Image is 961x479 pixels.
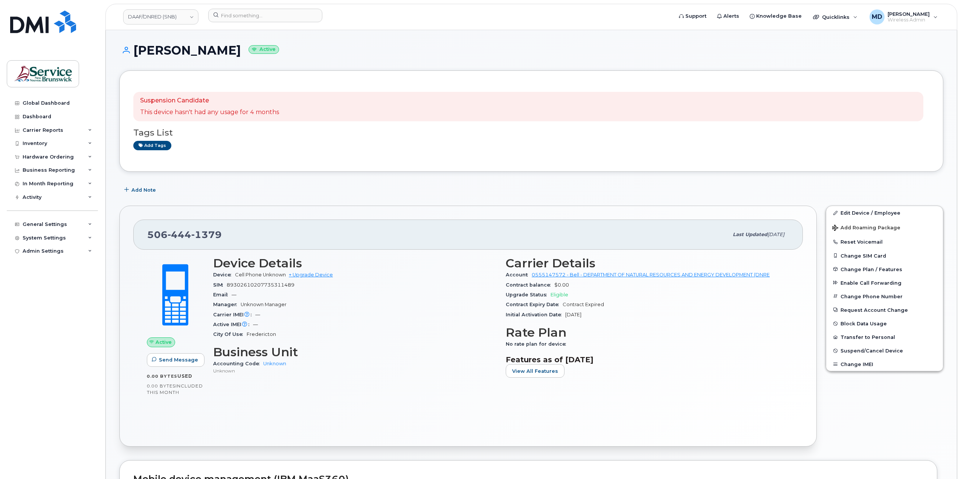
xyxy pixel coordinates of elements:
[506,355,789,364] h3: Features as of [DATE]
[840,348,903,354] span: Suspend/Cancel Device
[767,232,784,237] span: [DATE]
[232,292,236,297] span: —
[506,272,532,278] span: Account
[263,361,286,366] a: Unknown
[832,225,900,232] span: Add Roaming Package
[131,186,156,194] span: Add Note
[140,96,279,105] p: Suspension Candidate
[826,276,943,290] button: Enable Call Forwarding
[512,368,558,375] span: View All Features
[235,272,286,278] span: Cell Phone Unknown
[159,356,198,363] span: Send Message
[289,272,333,278] a: + Upgrade Device
[733,232,767,237] span: Last updated
[840,280,902,285] span: Enable Call Forwarding
[506,341,570,347] span: No rate plan for device
[213,292,232,297] span: Email
[213,361,263,366] span: Accounting Code
[168,229,191,240] span: 444
[506,302,563,307] span: Contract Expiry Date
[826,235,943,249] button: Reset Voicemail
[506,256,789,270] h3: Carrier Details
[241,302,287,307] span: Unknown Manager
[213,368,497,374] p: Unknown
[253,322,258,327] span: —
[826,262,943,276] button: Change Plan / Features
[826,303,943,317] button: Request Account Change
[826,290,943,303] button: Change Phone Number
[255,312,260,317] span: —
[140,108,279,117] p: This device hasn't had any usage for 4 months
[551,292,568,297] span: Eligible
[826,317,943,330] button: Block Data Usage
[213,345,497,359] h3: Business Unit
[213,331,247,337] span: City Of Use
[133,141,171,150] a: Add tags
[506,364,564,378] button: View All Features
[506,282,554,288] span: Contract balance
[506,292,551,297] span: Upgrade Status
[213,282,227,288] span: SIM
[565,312,581,317] span: [DATE]
[147,229,222,240] span: 506
[213,322,253,327] span: Active IMEI
[147,374,177,379] span: 0.00 Bytes
[213,302,241,307] span: Manager
[826,357,943,371] button: Change IMEI
[119,183,162,197] button: Add Note
[213,312,255,317] span: Carrier IMEI
[826,344,943,357] button: Suspend/Cancel Device
[213,272,235,278] span: Device
[249,45,279,54] small: Active
[826,249,943,262] button: Change SIM Card
[227,282,294,288] span: 89302610207735311489
[826,220,943,235] button: Add Roaming Package
[840,266,902,272] span: Change Plan / Features
[532,272,770,278] a: 0555147572 - Bell - DEPARTMENT OF NATURAL RESOURCES AND ENERGY DEVELOPMENT (DNRE
[826,206,943,220] a: Edit Device / Employee
[133,128,929,137] h3: Tags List
[147,353,204,367] button: Send Message
[826,330,943,344] button: Transfer to Personal
[554,282,569,288] span: $0.00
[247,331,276,337] span: Fredericton
[191,229,222,240] span: 1379
[119,44,943,57] h1: [PERSON_NAME]
[506,312,565,317] span: Initial Activation Date
[177,373,192,379] span: used
[156,339,172,346] span: Active
[563,302,604,307] span: Contract Expired
[147,383,175,389] span: 0.00 Bytes
[506,326,789,339] h3: Rate Plan
[213,256,497,270] h3: Device Details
